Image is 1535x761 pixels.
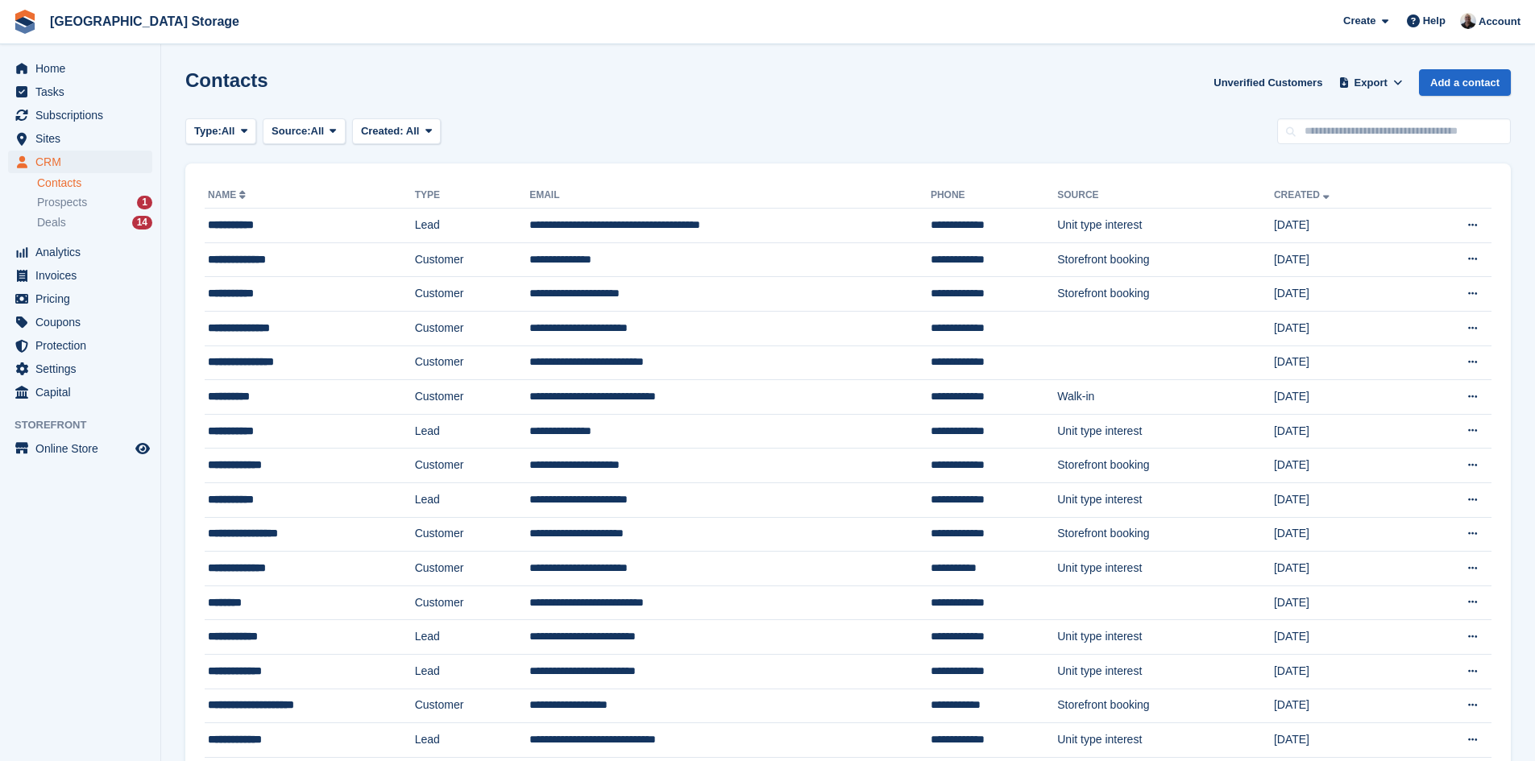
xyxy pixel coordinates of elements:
[361,125,404,137] span: Created:
[415,517,530,552] td: Customer
[1274,482,1413,517] td: [DATE]
[35,264,132,287] span: Invoices
[35,81,132,103] span: Tasks
[8,437,152,460] a: menu
[8,57,152,80] a: menu
[1057,552,1274,586] td: Unit type interest
[1274,552,1413,586] td: [DATE]
[415,689,530,723] td: Customer
[1335,69,1406,96] button: Export
[1343,13,1375,29] span: Create
[185,118,256,145] button: Type: All
[415,620,530,655] td: Lead
[1207,69,1329,96] a: Unverified Customers
[415,311,530,345] td: Customer
[1274,277,1413,312] td: [DATE]
[415,552,530,586] td: Customer
[35,358,132,380] span: Settings
[415,345,530,380] td: Customer
[185,69,268,91] h1: Contacts
[1057,449,1274,483] td: Storefront booking
[1057,689,1274,723] td: Storefront booking
[1274,620,1413,655] td: [DATE]
[1057,654,1274,689] td: Unit type interest
[272,123,310,139] span: Source:
[8,287,152,310] a: menu
[415,209,530,243] td: Lead
[1274,654,1413,689] td: [DATE]
[1479,14,1520,30] span: Account
[35,311,132,333] span: Coupons
[1274,414,1413,449] td: [DATE]
[311,123,325,139] span: All
[415,585,530,620] td: Customer
[1274,189,1333,201] a: Created
[415,723,530,758] td: Lead
[1355,75,1388,91] span: Export
[35,334,132,357] span: Protection
[1057,620,1274,655] td: Unit type interest
[35,437,132,460] span: Online Store
[1274,380,1413,415] td: [DATE]
[1057,723,1274,758] td: Unit type interest
[1057,414,1274,449] td: Unit type interest
[8,151,152,173] a: menu
[37,195,87,210] span: Prospects
[35,127,132,150] span: Sites
[415,277,530,312] td: Customer
[1057,482,1274,517] td: Unit type interest
[37,215,66,230] span: Deals
[35,57,132,80] span: Home
[1419,69,1511,96] a: Add a contact
[1057,380,1274,415] td: Walk-in
[35,151,132,173] span: CRM
[1057,517,1274,552] td: Storefront booking
[37,214,152,231] a: Deals 14
[44,8,246,35] a: [GEOGRAPHIC_DATA] Storage
[1274,242,1413,277] td: [DATE]
[37,176,152,191] a: Contacts
[8,358,152,380] a: menu
[35,381,132,403] span: Capital
[1274,209,1413,243] td: [DATE]
[1423,13,1446,29] span: Help
[137,196,152,209] div: 1
[1057,209,1274,243] td: Unit type interest
[8,311,152,333] a: menu
[415,183,530,209] th: Type
[13,10,37,34] img: stora-icon-8386f47178a22dfd0bd8f6a31ec36ba5ce8667c1dd55bd0f319d3a0aa187defe.svg
[1057,242,1274,277] td: Storefront booking
[35,287,132,310] span: Pricing
[415,414,530,449] td: Lead
[415,242,530,277] td: Customer
[1057,277,1274,312] td: Storefront booking
[1274,345,1413,380] td: [DATE]
[8,104,152,126] a: menu
[415,654,530,689] td: Lead
[8,264,152,287] a: menu
[1274,689,1413,723] td: [DATE]
[406,125,420,137] span: All
[415,482,530,517] td: Lead
[1274,585,1413,620] td: [DATE]
[1057,183,1274,209] th: Source
[194,123,222,139] span: Type:
[1274,517,1413,552] td: [DATE]
[8,241,152,263] a: menu
[931,183,1057,209] th: Phone
[1274,723,1413,758] td: [DATE]
[8,381,152,403] a: menu
[1274,311,1413,345] td: [DATE]
[8,334,152,357] a: menu
[415,380,530,415] td: Customer
[132,216,152,230] div: 14
[15,417,160,433] span: Storefront
[208,189,249,201] a: Name
[1274,449,1413,483] td: [DATE]
[8,81,152,103] a: menu
[35,104,132,126] span: Subscriptions
[35,241,132,263] span: Analytics
[222,123,235,139] span: All
[415,449,530,483] td: Customer
[37,194,152,211] a: Prospects 1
